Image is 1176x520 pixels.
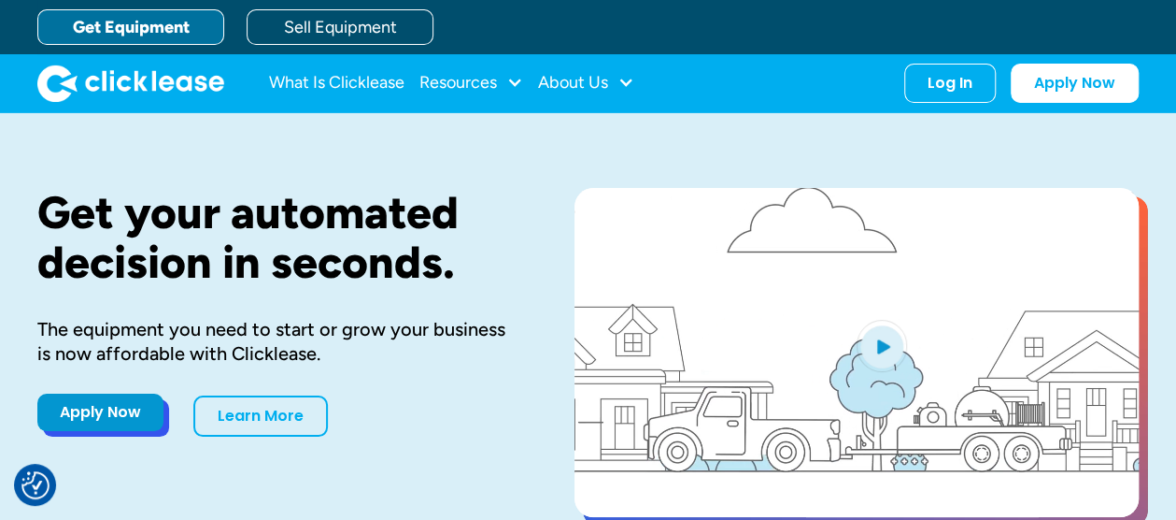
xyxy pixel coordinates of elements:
button: Consent Preferences [21,471,50,499]
h1: Get your automated decision in seconds. [37,188,515,287]
div: About Us [538,65,634,102]
a: open lightbox [574,188,1139,517]
div: Log In [928,74,972,93]
a: Learn More [193,396,328,437]
a: What Is Clicklease [269,65,404,102]
a: Apply Now [37,394,163,431]
a: home [37,65,224,102]
a: Get Equipment [37,9,224,45]
div: Resources [419,65,523,102]
a: Apply Now [1011,64,1139,103]
div: The equipment you need to start or grow your business is now affordable with Clicklease. [37,317,515,366]
img: Blue play button logo on a light blue circular background [857,320,907,372]
img: Revisit consent button [21,471,50,499]
a: Sell Equipment [247,9,433,45]
img: Clicklease logo [37,65,224,102]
